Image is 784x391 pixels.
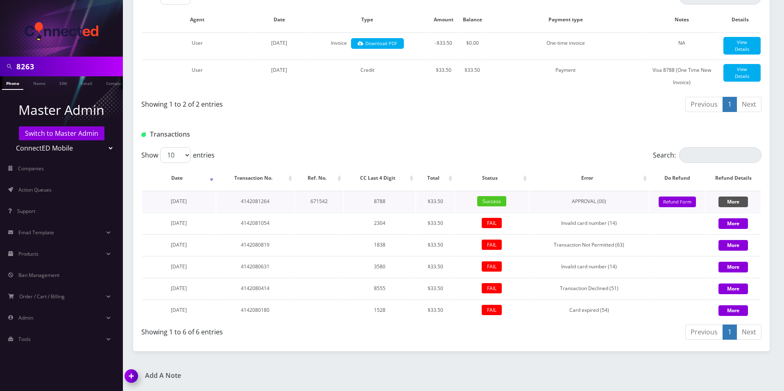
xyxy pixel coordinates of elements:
[18,336,31,343] span: Tools
[16,59,121,74] input: Search in Company
[653,147,761,163] label: Search:
[216,191,294,212] td: 4142081264
[723,37,761,55] a: View Details
[482,283,502,293] span: FAIL
[171,198,187,205] span: [DATE]
[482,261,502,272] span: FAIL
[487,8,644,32] th: Payment type
[160,147,191,163] select: Showentries
[718,240,748,251] button: More
[171,285,187,292] span: [DATE]
[530,300,649,320] td: Card expired (54)
[344,191,415,212] td: 8788
[429,32,458,59] td: -$33.50
[271,66,287,73] span: [DATE]
[482,218,502,228] span: FAIL
[645,59,718,93] td: Visa 8788 (One Time New Invoice)
[344,256,415,277] td: 3580
[18,314,33,321] span: Admin
[141,130,340,138] h1: Transactions
[344,166,415,190] th: CC Last 4 Digit: activate to sort column ascending
[685,325,723,340] a: Previous
[458,59,486,93] td: $33.50
[482,240,502,250] span: FAIL
[723,325,737,340] a: 1
[2,76,23,90] a: Phone
[19,126,104,140] a: Switch to Master Admin
[141,96,445,109] div: Showing 1 to 2 of 2 entries
[344,300,415,320] td: 1528
[718,262,748,272] button: More
[416,166,454,190] th: Total: activate to sort column ascending
[458,8,486,32] th: Balance
[216,300,294,320] td: 4142080180
[141,133,146,137] img: Transactions
[306,59,428,93] td: Credit
[55,76,71,89] a: SIM
[679,147,761,163] input: Search:
[416,213,454,233] td: $33.50
[295,166,343,190] th: Ref. No.: activate to sort column ascending
[477,196,506,206] span: Success
[142,166,215,190] th: Date: activate to sort column ascending
[351,38,404,49] a: Download PDF
[416,234,454,255] td: $33.50
[142,32,252,59] td: User
[530,166,649,190] th: Error: activate to sort column ascending
[171,306,187,313] span: [DATE]
[723,64,761,82] a: View Details
[685,97,723,112] a: Previous
[429,8,458,32] th: Amount
[171,241,187,248] span: [DATE]
[458,32,486,59] td: $0.00
[482,305,502,315] span: FAIL
[530,234,649,255] td: Transaction Not Permitted (63)
[530,213,649,233] td: Invalid card number (14)
[18,272,59,279] span: Ban Management
[645,8,718,32] th: Notes
[530,191,649,212] td: APPROVAL (00)
[216,234,294,255] td: 4142080819
[344,213,415,233] td: 2304
[344,234,415,255] td: 1838
[530,278,649,299] td: Transaction Declined (51)
[718,197,748,207] button: More
[718,284,748,294] button: More
[125,372,445,380] a: Add A Note
[487,59,644,93] td: Payment
[142,8,252,32] th: Agent
[142,59,252,93] td: User
[216,213,294,233] td: 4142081054
[17,208,35,215] span: Support
[487,32,644,59] td: One-time invoice
[416,191,454,212] td: $33.50
[102,76,129,89] a: Company
[416,300,454,320] td: $33.50
[718,305,748,316] button: More
[650,166,705,190] th: Do Refund
[253,8,305,32] th: Date
[18,165,44,172] span: Companies
[216,166,294,190] th: Transaction No.: activate to sort column ascending
[25,22,98,44] img: ConnectED Mobile
[306,8,428,32] th: Type
[77,76,96,89] a: Email
[344,278,415,299] td: 8555
[171,220,187,226] span: [DATE]
[416,256,454,277] td: $33.50
[141,324,445,337] div: Showing 1 to 6 of 6 entries
[429,59,458,93] td: $33.50
[306,32,428,59] td: Invoice
[659,197,696,208] button: Refund Form
[18,250,39,257] span: Products
[141,147,215,163] label: Show entries
[718,218,748,229] button: More
[295,191,343,212] td: 671542
[19,293,65,300] span: Order / Cart / Billing
[18,186,52,193] span: Action Queues
[706,166,761,190] th: Refund Details
[736,325,761,340] a: Next
[171,263,187,270] span: [DATE]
